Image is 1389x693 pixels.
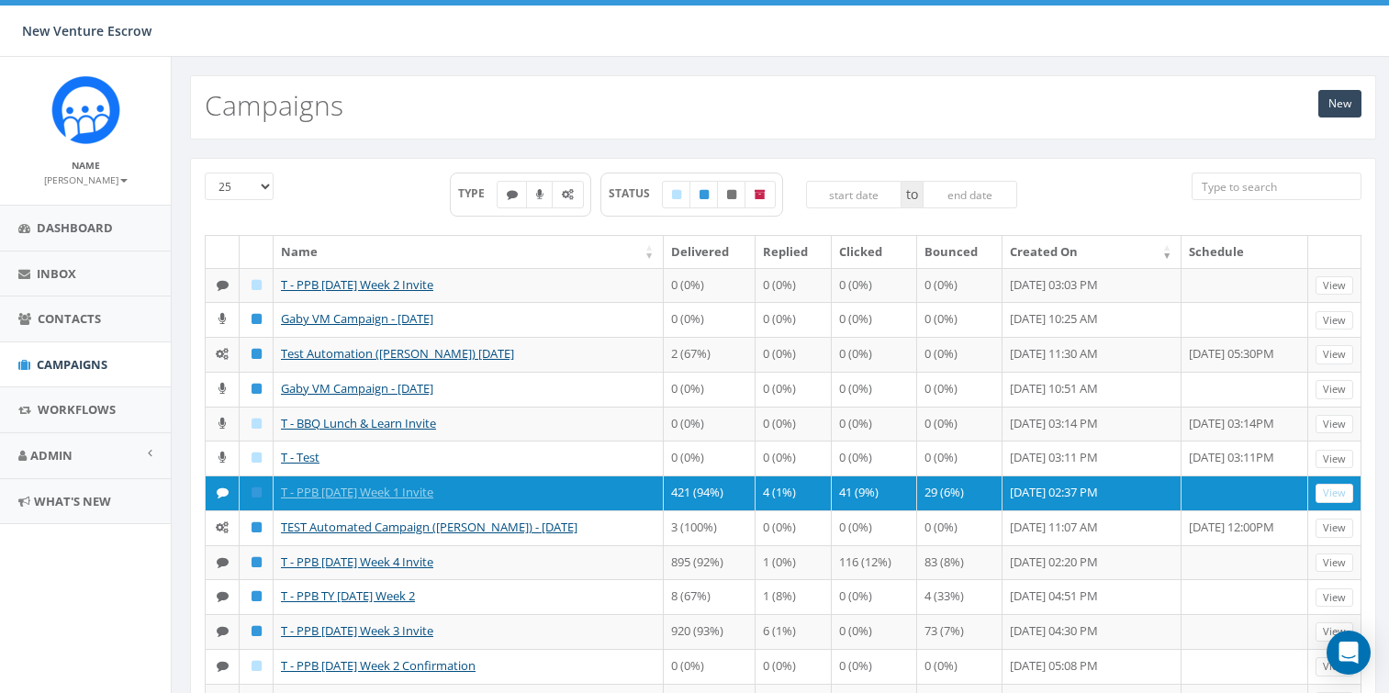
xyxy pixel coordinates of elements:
[1182,236,1308,268] th: Schedule
[552,181,584,208] label: Automated Message
[252,279,262,291] i: Draft
[1316,450,1353,469] a: View
[832,372,917,407] td: 0 (0%)
[664,475,756,510] td: 421 (94%)
[756,649,832,684] td: 0 (0%)
[38,310,101,327] span: Contacts
[664,614,756,649] td: 920 (93%)
[756,510,832,545] td: 0 (0%)
[281,484,433,500] a: T - PPB [DATE] Week 1 Invite
[218,452,226,464] i: Ringless Voice Mail
[832,579,917,614] td: 0 (0%)
[756,545,832,580] td: 1 (0%)
[1316,276,1353,296] a: View
[281,553,433,570] a: T - PPB [DATE] Week 4 Invite
[832,337,917,372] td: 0 (0%)
[917,579,1003,614] td: 4 (33%)
[216,521,229,533] i: Automated Message
[664,268,756,303] td: 0 (0%)
[507,189,518,200] i: Text SMS
[1003,236,1182,268] th: Created On: activate to sort column ascending
[274,236,664,268] th: Name: activate to sort column ascending
[1316,553,1353,573] a: View
[832,302,917,337] td: 0 (0%)
[664,302,756,337] td: 0 (0%)
[217,486,229,498] i: Text SMS
[218,418,226,430] i: Ringless Voice Mail
[281,345,514,362] a: Test Automation ([PERSON_NAME]) [DATE]
[689,181,719,208] label: Published
[281,657,476,674] a: T - PPB [DATE] Week 2 Confirmation
[917,510,1003,545] td: 0 (0%)
[664,407,756,442] td: 0 (0%)
[756,337,832,372] td: 0 (0%)
[832,475,917,510] td: 41 (9%)
[1003,302,1182,337] td: [DATE] 10:25 AM
[664,441,756,475] td: 0 (0%)
[1192,173,1361,200] input: Type to search
[700,189,709,200] i: Published
[1182,441,1308,475] td: [DATE] 03:11PM
[832,614,917,649] td: 0 (0%)
[497,181,528,208] label: Text SMS
[917,441,1003,475] td: 0 (0%)
[756,236,832,268] th: Replied
[218,383,226,395] i: Ringless Voice Mail
[917,268,1003,303] td: 0 (0%)
[1003,579,1182,614] td: [DATE] 04:51 PM
[252,486,262,498] i: Published
[536,189,543,200] i: Ringless Voice Mail
[756,579,832,614] td: 1 (8%)
[923,181,1018,208] input: end date
[216,348,229,360] i: Automated Message
[917,649,1003,684] td: 0 (0%)
[1182,337,1308,372] td: [DATE] 05:30PM
[756,268,832,303] td: 0 (0%)
[1318,90,1361,117] a: New
[902,181,923,208] span: to
[252,418,262,430] i: Draft
[1003,649,1182,684] td: [DATE] 05:08 PM
[1003,510,1182,545] td: [DATE] 11:07 AM
[30,447,73,464] span: Admin
[1003,407,1182,442] td: [DATE] 03:14 PM
[917,475,1003,510] td: 29 (6%)
[252,521,262,533] i: Published
[281,276,433,293] a: T - PPB [DATE] Week 2 Invite
[832,649,917,684] td: 0 (0%)
[252,625,262,637] i: Published
[1327,631,1371,675] div: Open Intercom Messenger
[1316,380,1353,399] a: View
[832,236,917,268] th: Clicked
[281,310,433,327] a: Gaby VM Campaign - [DATE]
[917,372,1003,407] td: 0 (0%)
[217,279,229,291] i: Text SMS
[1316,657,1353,676] a: View
[1182,407,1308,442] td: [DATE] 03:14PM
[218,313,226,325] i: Ringless Voice Mail
[44,171,128,187] a: [PERSON_NAME]
[281,519,577,535] a: TEST Automated Campaign ([PERSON_NAME]) - [DATE]
[1316,345,1353,364] a: View
[806,181,902,208] input: start date
[664,545,756,580] td: 895 (92%)
[34,493,111,509] span: What's New
[217,590,229,602] i: Text SMS
[745,181,776,208] label: Archived
[1316,622,1353,642] a: View
[51,75,120,144] img: Rally_Corp_Icon_1.png
[38,401,116,418] span: Workflows
[756,614,832,649] td: 6 (1%)
[1003,614,1182,649] td: [DATE] 04:30 PM
[44,173,128,186] small: [PERSON_NAME]
[281,587,415,604] a: T - PPB TY [DATE] Week 2
[217,556,229,568] i: Text SMS
[727,189,736,200] i: Unpublished
[1003,545,1182,580] td: [DATE] 02:20 PM
[756,372,832,407] td: 0 (0%)
[609,185,663,201] span: STATUS
[1316,311,1353,330] a: View
[252,383,262,395] i: Published
[281,415,436,431] a: T - BBQ Lunch & Learn Invite
[37,265,76,282] span: Inbox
